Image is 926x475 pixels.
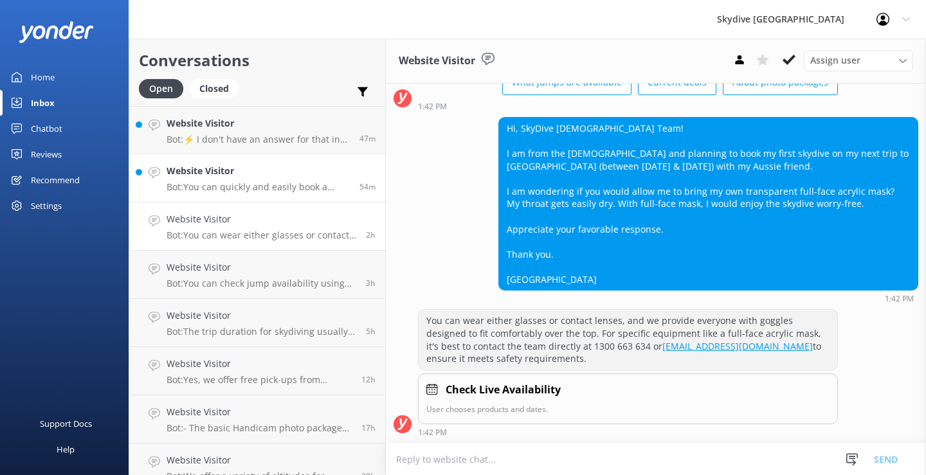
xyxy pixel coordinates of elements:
[31,141,62,167] div: Reviews
[359,133,376,144] span: 03:03pm 14-Aug-2025 (UTC +10:00) Australia/Brisbane
[167,134,350,145] p: Bot: ⚡ I don't have an answer for that in my knowledge base. Please try and rephrase your questio...
[662,340,813,352] a: [EMAIL_ADDRESS][DOMAIN_NAME]
[426,403,830,415] p: User chooses products and dates.
[361,422,376,433] span: 10:01pm 13-Aug-2025 (UTC +10:00) Australia/Brisbane
[167,212,356,226] h4: Website Visitor
[129,106,385,154] a: Website VisitorBot:⚡ I don't have an answer for that in my knowledge base. Please try and rephras...
[419,310,837,369] div: You can wear either glasses or contact lenses, and we provide everyone with goggles designed to f...
[167,260,356,274] h4: Website Visitor
[31,167,80,193] div: Recommend
[366,326,376,337] span: 10:49am 14-Aug-2025 (UTC +10:00) Australia/Brisbane
[167,405,352,419] h4: Website Visitor
[31,193,62,219] div: Settings
[167,357,352,371] h4: Website Visitor
[167,116,350,130] h4: Website Visitor
[418,429,447,436] strong: 1:42 PM
[366,229,376,240] span: 01:42pm 14-Aug-2025 (UTC +10:00) Australia/Brisbane
[40,411,92,436] div: Support Docs
[190,79,239,98] div: Closed
[498,294,918,303] div: 01:42pm 14-Aug-2025 (UTC +10:00) Australia/Brisbane
[167,326,356,337] p: Bot: The trip duration for skydiving usually takes a couple of hours, but you should set aside 4 ...
[190,81,245,95] a: Closed
[129,251,385,299] a: Website VisitorBot:You can check jump availability using the tool on our website. For more inform...
[167,422,352,434] p: Bot: - The basic Handicam photo package costs $129 per person and includes photos of your entire ...
[167,374,352,386] p: Bot: Yes, we offer free pick-ups from popular local spots in and around [PERSON_NAME][GEOGRAPHIC_...
[19,21,93,42] img: yonder-white-logo.png
[804,50,913,71] div: Assign User
[57,436,75,462] div: Help
[167,181,350,193] p: Bot: You can quickly and easily book a tandem skydive online and see live availability. Simply cl...
[418,103,447,111] strong: 1:42 PM
[446,382,561,399] h4: Check Live Availability
[31,90,55,116] div: Inbox
[31,64,55,90] div: Home
[499,118,918,291] div: Hi, SkyDive [DEMOGRAPHIC_DATA] Team! I am from the [DEMOGRAPHIC_DATA] and planning to book my fir...
[129,202,385,251] a: Website VisitorBot:You can wear either glasses or contact lenses, and we provide everyone with go...
[366,278,376,289] span: 12:06pm 14-Aug-2025 (UTC +10:00) Australia/Brisbane
[129,154,385,202] a: Website VisitorBot:You can quickly and easily book a tandem skydive online and see live availabil...
[31,116,62,141] div: Chatbot
[167,453,352,467] h4: Website Visitor
[810,53,860,67] span: Assign user
[129,347,385,395] a: Website VisitorBot:Yes, we offer free pick-ups from popular local spots in and around [PERSON_NAM...
[129,395,385,444] a: Website VisitorBot:- The basic Handicam photo package costs $129 per person and includes photos o...
[885,295,914,303] strong: 1:42 PM
[167,278,356,289] p: Bot: You can check jump availability using the tool on our website. For more information on trans...
[129,299,385,347] a: Website VisitorBot:The trip duration for skydiving usually takes a couple of hours, but you shoul...
[139,79,183,98] div: Open
[139,48,376,73] h2: Conversations
[359,181,376,192] span: 02:56pm 14-Aug-2025 (UTC +10:00) Australia/Brisbane
[418,427,838,436] div: 01:42pm 14-Aug-2025 (UTC +10:00) Australia/Brisbane
[167,229,356,241] p: Bot: You can wear either glasses or contact lenses, and we provide everyone with goggles designed...
[167,309,356,323] h4: Website Visitor
[167,164,350,178] h4: Website Visitor
[139,81,190,95] a: Open
[399,53,475,69] h3: Website Visitor
[361,374,376,385] span: 03:00am 14-Aug-2025 (UTC +10:00) Australia/Brisbane
[418,102,838,111] div: 01:42pm 14-Aug-2025 (UTC +10:00) Australia/Brisbane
